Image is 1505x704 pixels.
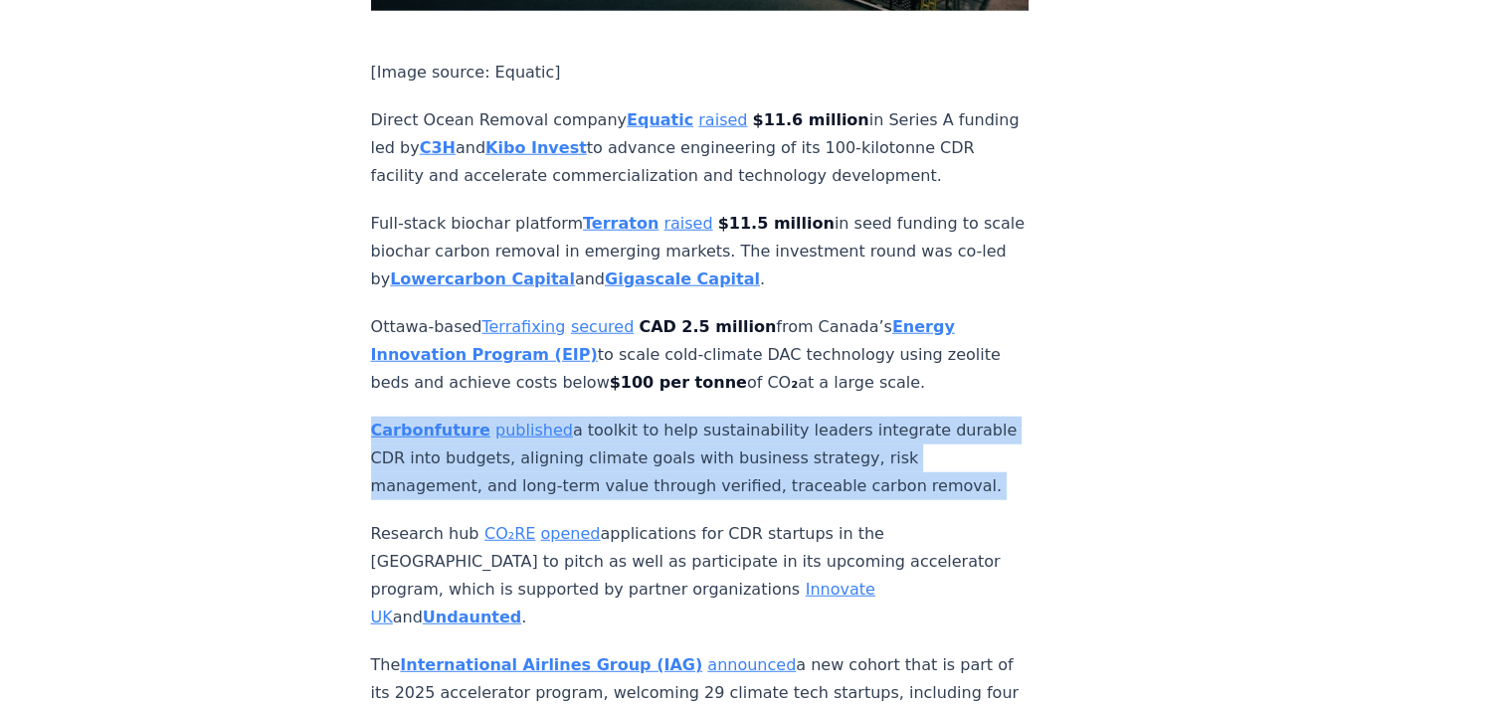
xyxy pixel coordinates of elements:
[791,373,798,392] strong: ₂
[371,210,1030,293] p: Full-stack biochar platform in seed funding to scale biochar carbon removal in emerging markets. ...
[371,417,1030,500] p: a toolkit to help sustainability leaders integrate durable CDR into budgets, aligning climate goa...
[390,269,575,288] a: Lowercarbon Capital
[371,313,1030,397] p: Ottawa-based from Canada’s to scale cold-climate DAC technology using zeolite beds and achieve co...
[707,655,796,674] a: announced
[371,317,955,364] a: Energy Innovation Program (EIP)
[371,520,1030,631] p: Research hub applications for CDR startups in the [GEOGRAPHIC_DATA] to pitch as well as participa...
[420,138,456,157] a: C3H
[718,214,835,233] strong: $11.5 million
[639,317,776,336] strong: CAD 2.5 million
[605,269,760,288] a: Gigascale Capital
[371,106,1030,190] p: Direct Ocean Removal company in Series A funding led by and to advance engineering of its 100-kil...
[400,655,702,674] a: International Airlines Group (IAG)
[583,214,658,233] a: Terraton
[371,59,1030,87] p: [Image source: Equatic]
[627,110,693,129] a: Equatic
[371,421,490,440] a: Carbonfuture
[484,524,535,543] a: CO₂RE
[485,138,587,157] a: Kibo Invest
[571,317,634,336] a: secured
[495,421,573,440] a: published
[423,608,521,626] a: Undaunted
[698,110,747,129] a: raised
[541,524,601,543] a: opened
[663,214,712,233] a: raised
[752,110,868,129] strong: $11.6 million
[481,317,565,336] a: Terrafixing
[610,373,747,392] strong: $100 per tonne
